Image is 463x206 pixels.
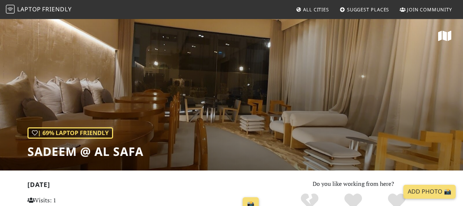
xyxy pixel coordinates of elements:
[42,5,71,13] span: Friendly
[27,145,143,158] h1: Sadeem @ Al Safa
[27,181,262,191] h2: [DATE]
[293,3,332,16] a: All Cities
[271,179,436,189] p: Do you like working from here?
[347,6,389,13] span: Suggest Places
[407,6,452,13] span: Join Community
[397,3,455,16] a: Join Community
[303,6,329,13] span: All Cities
[27,127,113,139] div: | 69% Laptop Friendly
[403,185,456,199] a: Add Photo 📸
[6,5,15,14] img: LaptopFriendly
[6,3,72,16] a: LaptopFriendly LaptopFriendly
[337,3,392,16] a: Suggest Places
[17,5,41,13] span: Laptop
